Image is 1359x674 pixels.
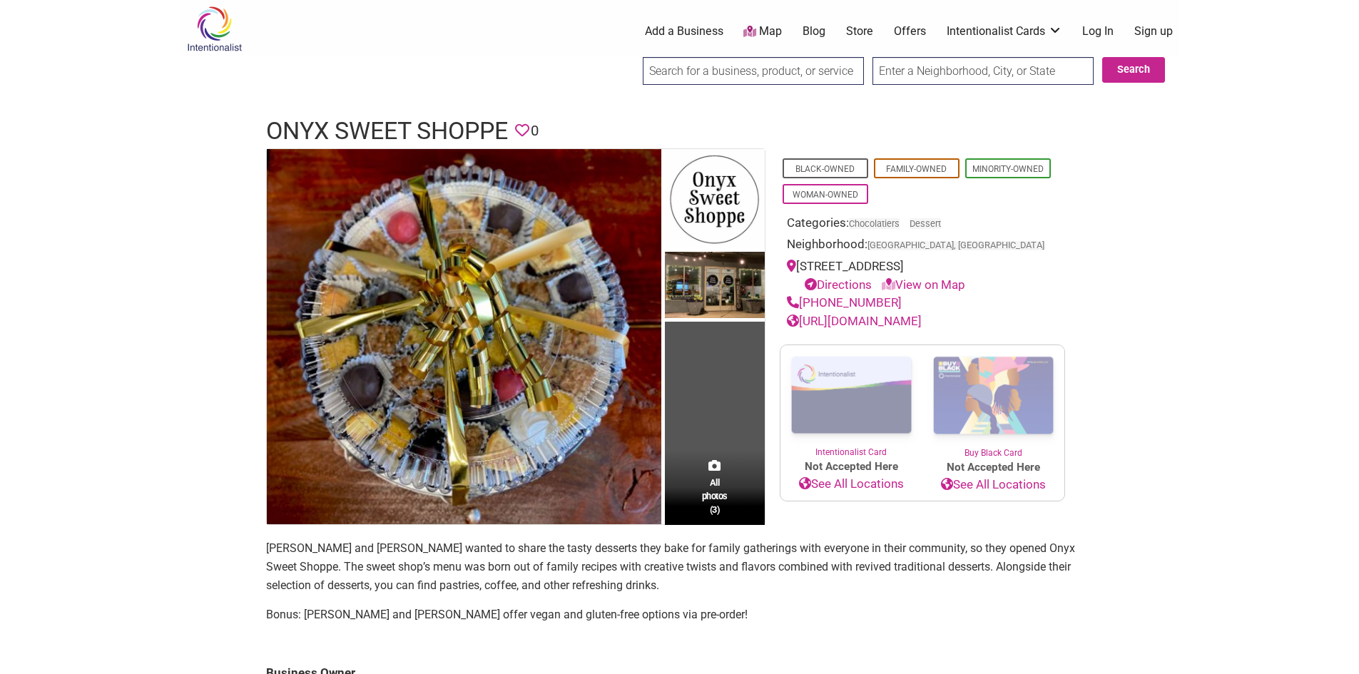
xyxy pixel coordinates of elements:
[702,476,728,516] span: All photos (3)
[531,120,539,142] span: 0
[787,214,1058,236] div: Categories:
[1082,24,1114,39] a: Log In
[793,190,858,200] a: Woman-Owned
[922,459,1064,476] span: Not Accepted Here
[972,164,1044,174] a: Minority-Owned
[795,164,855,174] a: Black-Owned
[922,345,1064,446] img: Buy Black Card
[180,6,248,52] img: Intentionalist
[780,475,922,494] a: See All Locations
[805,277,872,292] a: Directions
[947,24,1062,39] a: Intentionalist Cards
[780,459,922,475] span: Not Accepted Here
[882,277,965,292] a: View on Map
[886,164,947,174] a: Family-Owned
[787,295,902,310] a: [PHONE_NUMBER]
[743,24,782,40] a: Map
[266,114,508,148] h1: Onyx Sweet Shoppe
[787,257,1058,294] div: [STREET_ADDRESS]
[922,345,1064,459] a: Buy Black Card
[910,218,941,229] a: Dessert
[780,345,922,446] img: Intentionalist Card
[894,24,926,39] a: Offers
[266,606,1094,624] p: Bonus: [PERSON_NAME] and [PERSON_NAME] offer vegan and gluten-free options via pre-order!
[266,539,1094,594] p: [PERSON_NAME] and [PERSON_NAME] wanted to share the tasty desserts they bake for family gathering...
[780,345,922,459] a: Intentionalist Card
[267,149,661,525] img: The Onyx Sweet Shoppe
[846,24,873,39] a: Store
[665,149,765,252] img: The Onyx Sweet Shoppe
[922,476,1064,494] a: See All Locations
[643,57,864,85] input: Search for a business, product, or service
[1134,24,1173,39] a: Sign up
[872,57,1094,85] input: Enter a Neighborhood, City, or State
[665,252,765,322] img: The Onyx Sweet Shoppe
[1102,57,1165,83] button: Search
[849,218,900,229] a: Chocolatiers
[867,241,1044,250] span: [GEOGRAPHIC_DATA], [GEOGRAPHIC_DATA]
[803,24,825,39] a: Blog
[645,24,723,39] a: Add a Business
[787,314,922,328] a: [URL][DOMAIN_NAME]
[787,235,1058,257] div: Neighborhood:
